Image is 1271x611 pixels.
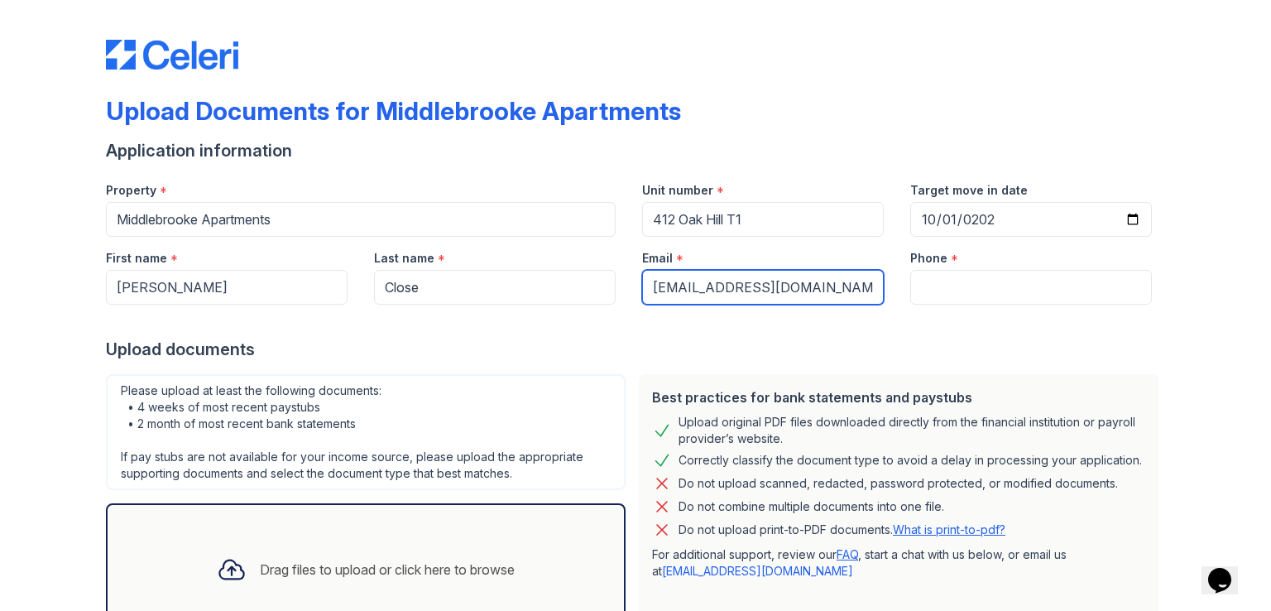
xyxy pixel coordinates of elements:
div: Do not upload scanned, redacted, password protected, or modified documents. [679,474,1118,493]
div: Application information [106,139,1165,162]
div: Upload Documents for Middlebrooke Apartments [106,96,681,126]
a: [EMAIL_ADDRESS][DOMAIN_NAME] [662,564,853,578]
div: Correctly classify the document type to avoid a delay in processing your application. [679,450,1142,470]
label: Property [106,182,156,199]
label: Last name [374,250,434,267]
label: First name [106,250,167,267]
iframe: chat widget [1201,545,1254,594]
p: For additional support, review our , start a chat with us below, or email us at [652,546,1145,580]
div: Best practices for bank statements and paystubs [652,387,1145,407]
p: Do not upload print-to-PDF documents. [679,522,1005,538]
div: Upload original PDF files downloaded directly from the financial institution or payroll provider’... [679,414,1145,447]
label: Email [642,250,673,267]
label: Phone [910,250,947,267]
div: Please upload at least the following documents: • 4 weeks of most recent paystubs • 2 month of mo... [106,374,626,490]
a: FAQ [837,547,858,561]
label: Unit number [642,182,713,199]
div: Drag files to upload or click here to browse [260,560,515,580]
a: What is print-to-pdf? [893,522,1005,536]
div: Do not combine multiple documents into one file. [679,497,944,517]
img: CE_Logo_Blue-a8612792a0a2168367f1c8372b55b34899dd931a85d93a1a3d3e32e68fde9ad4.png [106,40,238,70]
label: Target move in date [910,182,1028,199]
div: Upload documents [106,338,1165,361]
